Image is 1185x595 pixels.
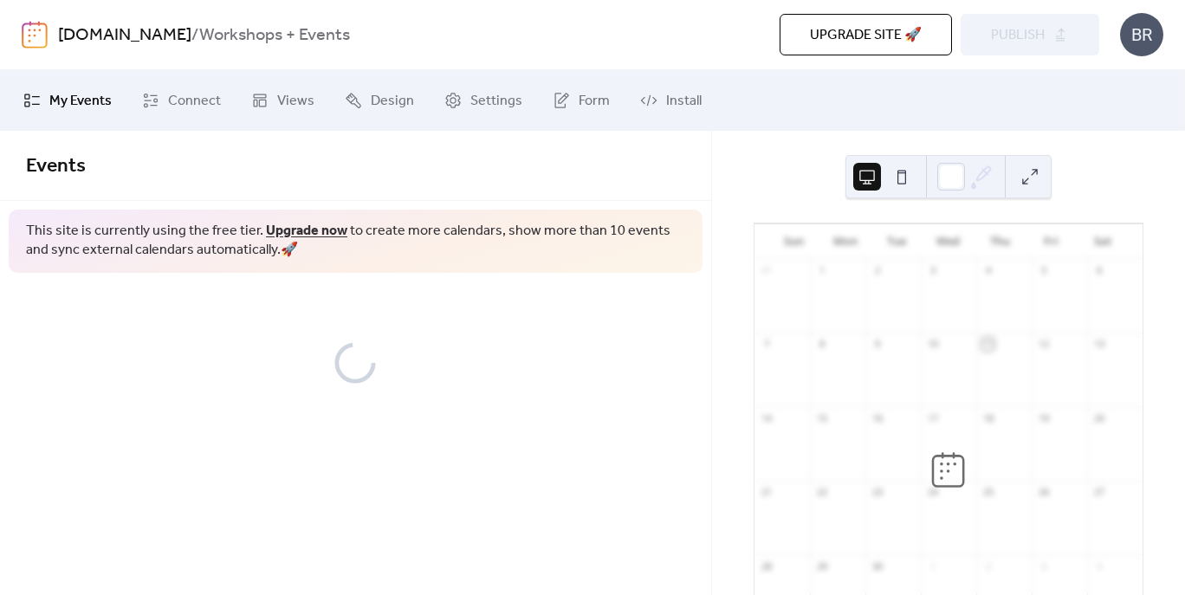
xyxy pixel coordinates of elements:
a: [DOMAIN_NAME] [58,19,191,52]
div: 2 [981,559,994,572]
div: 14 [760,411,773,424]
div: 19 [1037,411,1050,424]
div: Sat [1078,224,1129,259]
span: My Events [49,91,112,112]
a: Connect [129,77,234,124]
b: / [191,19,199,52]
a: Settings [431,77,535,124]
div: 15 [815,411,828,424]
a: Install [627,77,715,124]
div: 10 [926,338,939,351]
span: This site is currently using the free tier. to create more calendars, show more than 10 events an... [26,222,685,261]
div: 31 [760,264,773,277]
div: 26 [1037,486,1050,499]
div: Mon [819,224,871,259]
img: logo [22,21,48,49]
div: 30 [871,559,884,572]
div: BR [1120,13,1163,56]
div: 5 [1037,264,1050,277]
span: Settings [470,91,522,112]
b: Workshops + Events [199,19,350,52]
div: 25 [981,486,994,499]
span: Events [26,147,86,185]
div: 3 [1037,559,1050,572]
div: Tue [871,224,923,259]
div: 8 [815,338,828,351]
div: 7 [760,338,773,351]
div: 16 [871,411,884,424]
span: Form [579,91,610,112]
div: 21 [760,486,773,499]
a: Form [540,77,623,124]
span: Install [666,91,702,112]
div: 1 [815,264,828,277]
div: 20 [1092,411,1105,424]
div: 12 [1037,338,1050,351]
div: 28 [760,559,773,572]
div: 29 [815,559,828,572]
div: 4 [981,264,994,277]
div: 3 [926,264,939,277]
div: 24 [926,486,939,499]
div: Thu [975,224,1026,259]
div: 27 [1092,486,1105,499]
div: 6 [1092,264,1105,277]
span: Upgrade site 🚀 [810,25,922,46]
div: 18 [981,411,994,424]
div: 13 [1092,338,1105,351]
span: Design [371,91,414,112]
span: Views [277,91,314,112]
div: 4 [1092,559,1105,572]
div: 17 [926,411,939,424]
div: 11 [981,338,994,351]
div: 9 [871,338,884,351]
div: 2 [871,264,884,277]
a: Upgrade now [266,217,347,244]
a: Design [332,77,427,124]
div: Sun [768,224,819,259]
div: 22 [815,486,828,499]
div: 1 [926,559,939,572]
a: Views [238,77,327,124]
button: Upgrade site 🚀 [780,14,952,55]
div: Fri [1026,224,1077,259]
div: 23 [871,486,884,499]
div: Wed [923,224,974,259]
span: Connect [168,91,221,112]
a: My Events [10,77,125,124]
